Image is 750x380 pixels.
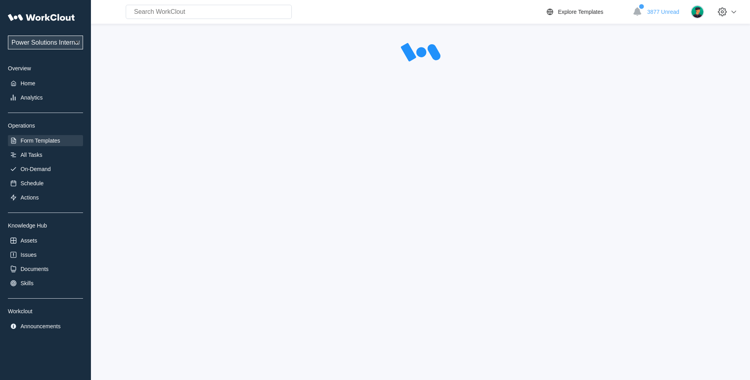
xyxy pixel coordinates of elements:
a: Actions [8,192,83,203]
div: On-Demand [21,166,51,172]
div: Issues [21,252,36,258]
a: All Tasks [8,149,83,160]
span: 3877 Unread [647,9,679,15]
div: All Tasks [21,152,42,158]
a: Form Templates [8,135,83,146]
div: Overview [8,65,83,71]
div: Analytics [21,94,43,101]
a: Issues [8,249,83,260]
a: Announcements [8,321,83,332]
div: Assets [21,237,37,244]
img: user.png [691,5,704,19]
a: Analytics [8,92,83,103]
div: Announcements [21,323,60,329]
input: Search WorkClout [126,5,292,19]
a: Documents [8,263,83,275]
div: Home [21,80,35,87]
div: Workclout [8,308,83,314]
div: Knowledge Hub [8,222,83,229]
a: On-Demand [8,164,83,175]
div: Operations [8,122,83,129]
div: Schedule [21,180,43,186]
a: Schedule [8,178,83,189]
a: Assets [8,235,83,246]
a: Skills [8,278,83,289]
div: Form Templates [21,137,60,144]
div: Actions [21,194,39,201]
a: Home [8,78,83,89]
div: Skills [21,280,34,286]
div: Documents [21,266,49,272]
a: Explore Templates [545,7,629,17]
div: Explore Templates [558,9,603,15]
